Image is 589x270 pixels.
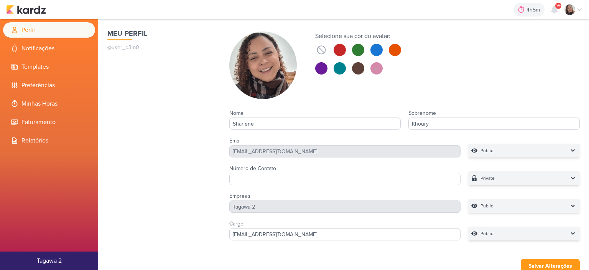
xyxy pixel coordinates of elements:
p: @user_q3m0 [107,43,214,51]
label: Cargo [229,220,243,227]
label: Email [229,137,242,144]
button: Public [468,144,580,157]
img: Sharlene Khoury [229,31,297,99]
li: Preferências [3,78,95,93]
label: Empresa [229,193,250,199]
span: 9+ [556,3,561,9]
button: Public [468,199,580,213]
img: Sharlene Khoury [564,4,575,15]
button: Private [468,171,580,185]
p: Public [480,202,493,210]
label: Sobrenome [408,110,436,116]
li: Perfil [3,22,95,38]
li: Templates [3,59,95,75]
li: Minhas Horas [3,96,95,111]
div: 4h5m [526,6,542,14]
div: [EMAIL_ADDRESS][DOMAIN_NAME] [229,145,461,157]
p: Public [480,230,493,237]
label: Número de Contato [229,165,276,172]
p: Public [480,147,493,154]
div: Selecione sua cor do avatar: [315,31,401,41]
p: Private [480,174,495,182]
h1: Meu Perfil [107,28,214,39]
li: Notificações [3,41,95,56]
img: kardz.app [6,5,46,14]
label: Nome [229,110,243,116]
li: Relatórios [3,133,95,148]
button: Public [468,227,580,240]
li: Faturamento [3,114,95,130]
